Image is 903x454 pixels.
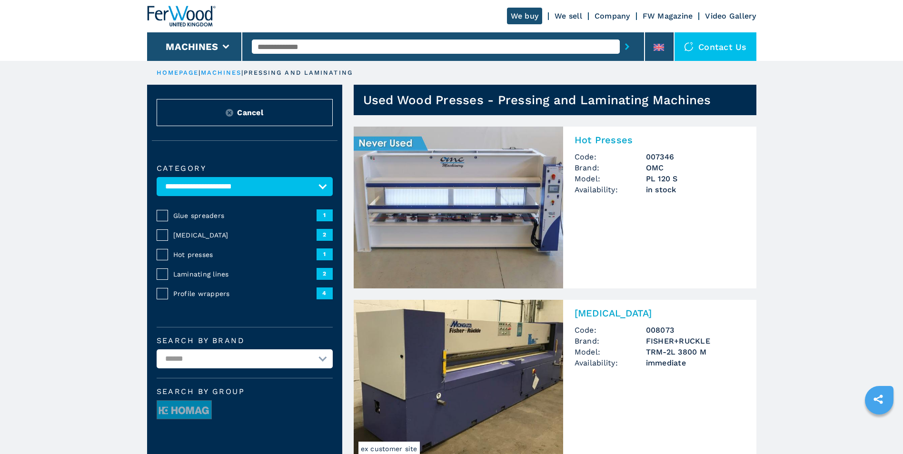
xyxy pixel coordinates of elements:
button: submit-button [620,36,635,58]
iframe: Chat [863,411,896,447]
img: image [157,401,211,420]
h3: 007346 [646,151,745,162]
h3: OMC [646,162,745,173]
span: Model: [575,346,646,357]
h2: [MEDICAL_DATA] [575,307,745,319]
span: Profile wrappers [173,289,317,298]
span: Cancel [237,107,263,118]
div: Contact us [675,32,756,61]
img: Contact us [684,42,694,51]
span: 1 [317,248,333,260]
span: Brand: [575,336,646,346]
span: Code: [575,325,646,336]
a: We sell [555,11,582,20]
span: in stock [646,184,745,195]
span: Hot presses [173,250,317,259]
button: ResetCancel [157,99,333,126]
span: 1 [317,209,333,221]
span: [MEDICAL_DATA] [173,230,317,240]
span: Brand: [575,162,646,173]
label: Category [157,165,333,172]
span: 2 [317,268,333,279]
label: Search by brand [157,337,333,345]
h3: FISHER+RUCKLE [646,336,745,346]
p: pressing and laminating [244,69,353,77]
a: FW Magazine [643,11,693,20]
span: | [241,69,243,76]
a: machines [201,69,242,76]
span: 2 [317,229,333,240]
span: Glue spreaders [173,211,317,220]
a: Company [595,11,630,20]
span: Model: [575,173,646,184]
button: Machines [166,41,218,52]
h2: Hot Presses [575,134,745,146]
h3: TRM-2L 3800 M [646,346,745,357]
span: immediate [646,357,745,368]
a: Video Gallery [705,11,756,20]
img: Ferwood [147,6,216,27]
h3: 008073 [646,325,745,336]
img: Hot Presses OMC PL 120 S [354,127,563,288]
span: 4 [317,287,333,299]
a: sharethis [866,387,890,411]
span: Laminating lines [173,269,317,279]
span: Availability: [575,184,646,195]
a: We buy [507,8,543,24]
a: Hot Presses OMC PL 120 SHot PressesCode:007346Brand:OMCModel:PL 120 SAvailability:in stock [354,127,756,288]
span: Code: [575,151,646,162]
a: HOMEPAGE [157,69,199,76]
span: | [198,69,200,76]
span: Search by group [157,388,333,395]
h1: Used Wood Presses - Pressing and Laminating Machines [363,92,711,108]
span: Availability: [575,357,646,368]
img: Reset [226,109,233,117]
h3: PL 120 S [646,173,745,184]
